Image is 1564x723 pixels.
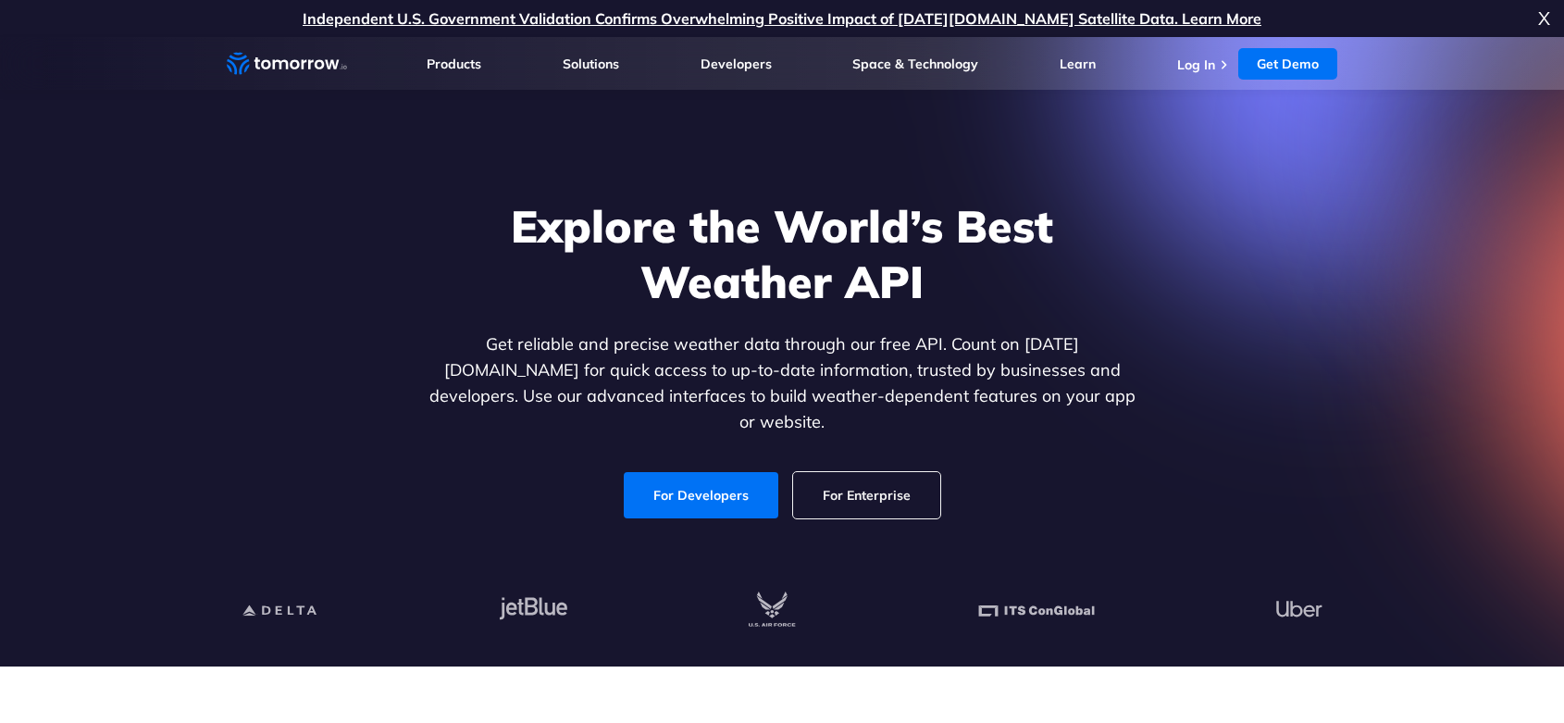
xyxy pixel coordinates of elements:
a: Solutions [563,56,619,72]
a: Get Demo [1238,48,1337,80]
a: Log In [1177,56,1215,73]
a: Products [427,56,481,72]
a: Home link [227,50,347,78]
a: Independent U.S. Government Validation Confirms Overwhelming Positive Impact of [DATE][DOMAIN_NAM... [303,9,1261,28]
h1: Explore the World’s Best Weather API [425,198,1139,309]
a: Learn [1060,56,1096,72]
p: Get reliable and precise weather data through our free API. Count on [DATE][DOMAIN_NAME] for quic... [425,331,1139,435]
a: For Developers [624,472,778,518]
a: For Enterprise [793,472,940,518]
a: Developers [701,56,772,72]
a: Space & Technology [852,56,978,72]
